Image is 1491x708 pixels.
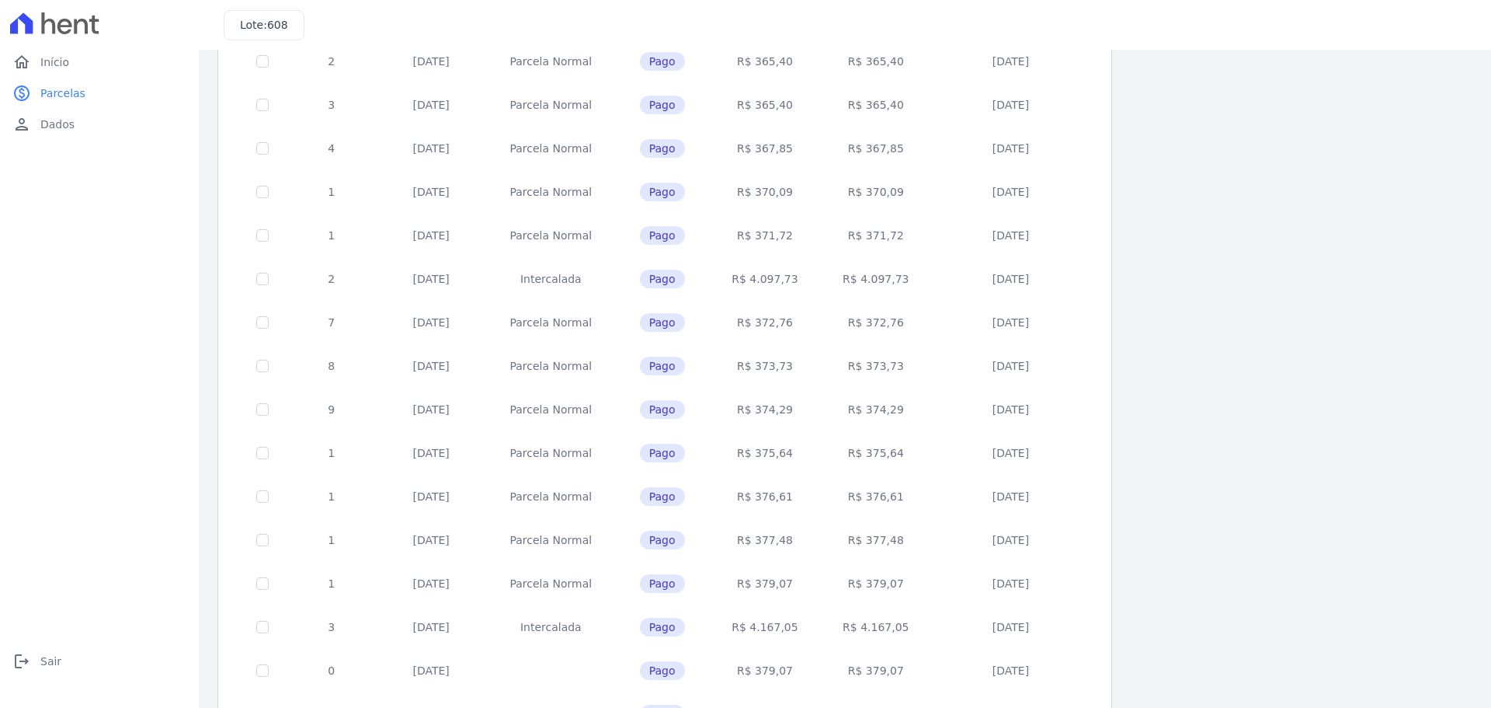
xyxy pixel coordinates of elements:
td: 3 [287,83,375,127]
span: Pago [640,52,685,71]
span: 608 [267,19,288,31]
td: Parcela Normal [487,562,615,605]
td: 1 [287,518,375,562]
td: [DATE] [931,388,1090,431]
td: [DATE] [375,344,487,388]
td: R$ 367,85 [710,127,821,170]
td: [DATE] [931,127,1090,170]
td: [DATE] [931,83,1090,127]
td: [DATE] [375,388,487,431]
td: [DATE] [375,649,487,692]
td: 1 [287,562,375,605]
td: Parcela Normal [487,83,615,127]
span: Pago [640,574,685,593]
td: Parcela Normal [487,214,615,257]
td: Parcela Normal [487,518,615,562]
td: Intercalada [487,605,615,649]
td: 9 [287,388,375,431]
td: [DATE] [931,257,1090,301]
span: Pago [640,357,685,375]
td: [DATE] [375,257,487,301]
span: Início [40,54,69,70]
input: Só é possível selecionar pagamentos em aberto [256,273,269,285]
span: Pago [640,400,685,419]
td: [DATE] [931,214,1090,257]
td: 7 [287,301,375,344]
td: [DATE] [931,301,1090,344]
span: Pago [640,313,685,332]
span: Pago [640,183,685,201]
td: [DATE] [375,518,487,562]
td: R$ 379,07 [710,649,821,692]
td: R$ 372,76 [710,301,821,344]
td: [DATE] [931,562,1090,605]
a: logoutSair [6,646,193,677]
td: [DATE] [375,83,487,127]
td: Intercalada [487,257,615,301]
span: Pago [640,531,685,549]
td: R$ 367,85 [820,127,931,170]
input: Só é possível selecionar pagamentos em aberto [256,534,269,546]
input: Só é possível selecionar pagamentos em aberto [256,447,269,459]
td: R$ 377,48 [710,518,821,562]
td: 1 [287,431,375,475]
input: Só é possível selecionar pagamentos em aberto [256,55,269,68]
td: R$ 379,07 [820,649,931,692]
td: R$ 371,72 [710,214,821,257]
td: R$ 374,29 [820,388,931,431]
td: R$ 376,61 [820,475,931,518]
td: R$ 374,29 [710,388,821,431]
td: 1 [287,475,375,518]
td: 1 [287,214,375,257]
span: Pago [640,226,685,245]
td: Parcela Normal [487,475,615,518]
td: R$ 376,61 [710,475,821,518]
span: Pago [640,618,685,637]
td: 2 [287,39,375,83]
td: R$ 377,48 [820,518,931,562]
td: R$ 4.097,73 [820,257,931,301]
td: [DATE] [931,605,1090,649]
span: Pago [640,661,685,680]
td: [DATE] [375,301,487,344]
td: R$ 371,72 [820,214,931,257]
td: R$ 379,07 [710,562,821,605]
td: [DATE] [375,562,487,605]
td: 1 [287,170,375,214]
a: personDados [6,109,193,140]
td: R$ 375,64 [820,431,931,475]
a: homeInício [6,47,193,78]
td: [DATE] [375,475,487,518]
i: logout [12,652,31,671]
i: paid [12,84,31,103]
td: R$ 375,64 [710,431,821,475]
td: [DATE] [375,214,487,257]
h3: Lote: [240,17,288,33]
td: R$ 373,73 [710,344,821,388]
td: 8 [287,344,375,388]
input: Só é possível selecionar pagamentos em aberto [256,403,269,416]
span: Parcelas [40,85,85,101]
td: [DATE] [375,127,487,170]
span: Pago [640,487,685,506]
td: R$ 4.167,05 [820,605,931,649]
td: [DATE] [931,344,1090,388]
span: Pago [640,270,685,288]
td: [DATE] [931,475,1090,518]
input: Só é possível selecionar pagamentos em aberto [256,360,269,372]
td: 4 [287,127,375,170]
td: 2 [287,257,375,301]
input: Só é possível selecionar pagamentos em aberto [256,621,269,633]
td: R$ 373,73 [820,344,931,388]
span: Sair [40,654,61,669]
span: Pago [640,139,685,158]
td: [DATE] [375,170,487,214]
td: R$ 370,09 [820,170,931,214]
td: [DATE] [931,518,1090,562]
input: Só é possível selecionar pagamentos em aberto [256,142,269,155]
td: [DATE] [931,649,1090,692]
input: Só é possível selecionar pagamentos em aberto [256,664,269,677]
a: paidParcelas [6,78,193,109]
td: Parcela Normal [487,170,615,214]
td: [DATE] [931,431,1090,475]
